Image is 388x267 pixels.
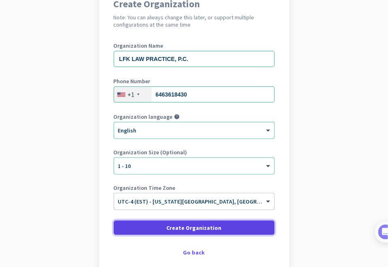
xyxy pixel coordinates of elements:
[174,114,180,120] i: help
[114,86,275,103] input: 201-555-0123
[114,43,275,48] label: Organization Name
[114,14,275,28] h2: Note: You can always change this later, or support multiple configurations at the same time
[114,221,275,235] button: Create Organization
[114,149,275,155] label: Organization Size (Optional)
[114,185,275,191] label: Organization Time Zone
[114,78,275,84] label: Phone Number
[114,114,173,120] label: Organization language
[114,51,275,67] input: What is the name of your organization?
[114,250,275,255] div: Go back
[167,224,222,232] span: Create Organization
[128,90,135,99] div: +1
